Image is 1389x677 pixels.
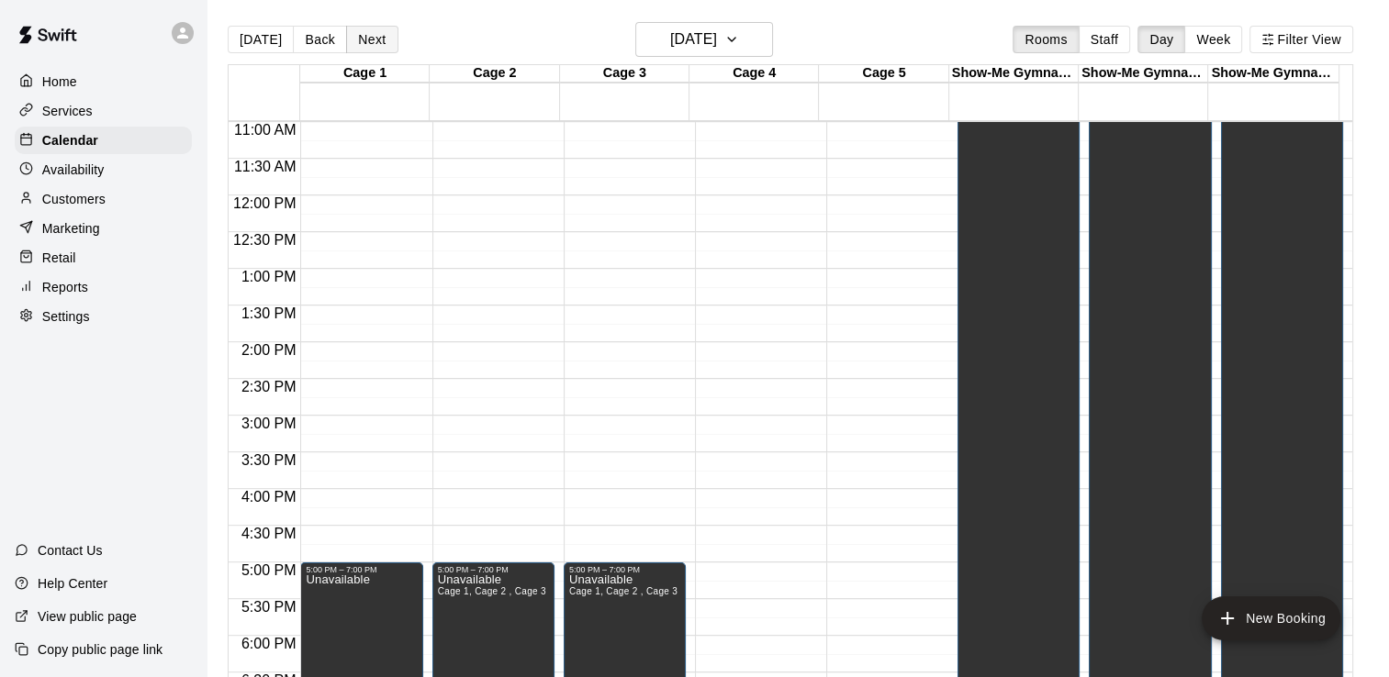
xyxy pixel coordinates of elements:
a: Settings [15,303,192,330]
p: Contact Us [38,541,103,560]
p: Help Center [38,574,107,593]
button: Staff [1079,26,1131,53]
p: Home [42,72,77,91]
button: Filter View [1249,26,1352,53]
span: 12:00 PM [229,195,300,211]
p: Availability [42,161,105,179]
span: 1:00 PM [237,269,301,284]
span: 12:30 PM [229,232,300,248]
a: Retail [15,244,192,272]
button: add [1202,596,1340,640]
p: Services [42,102,93,120]
div: Cage 1 [300,65,430,83]
p: Retail [42,249,76,267]
p: Settings [42,307,90,326]
p: View public page [38,607,137,626]
a: Reports [15,273,192,301]
span: 3:30 PM [237,452,301,468]
button: Week [1184,26,1242,53]
button: [DATE] [228,26,294,53]
p: Calendar [42,131,98,150]
a: Marketing [15,215,192,242]
a: Customers [15,185,192,213]
a: Home [15,68,192,95]
span: 11:30 AM [230,159,301,174]
p: Marketing [42,219,100,238]
span: 1:30 PM [237,305,301,321]
span: 2:00 PM [237,342,301,358]
a: Services [15,97,192,125]
div: Cage 5 [819,65,948,83]
div: Cage 2 [430,65,559,83]
span: 4:30 PM [237,526,301,541]
p: Customers [42,190,106,208]
span: 11:00 AM [230,122,301,138]
h6: [DATE] [670,27,717,52]
button: [DATE] [635,22,773,57]
span: 6:00 PM [237,636,301,651]
span: 4:00 PM [237,489,301,505]
span: 2:30 PM [237,379,301,394]
div: 5:00 PM – 7:00 PM [438,565,549,574]
div: 5:00 PM – 7:00 PM [569,565,680,574]
button: Day [1137,26,1185,53]
span: 5:00 PM [237,562,301,578]
button: Back [293,26,347,53]
span: Cage 1, Cage 2 , Cage 3 [438,586,546,596]
span: 3:00 PM [237,416,301,431]
a: Calendar [15,127,192,154]
div: Show-Me Gymnastics Cage 3 [1208,65,1338,83]
div: Show-Me Gymnastics Cage 1 [949,65,1079,83]
button: Next [346,26,398,53]
button: Rooms [1013,26,1079,53]
div: 5:00 PM – 7:00 PM [306,565,417,574]
a: Availability [15,156,192,183]
span: Cage 1, Cage 2 , Cage 3 [569,586,678,596]
p: Reports [42,278,88,296]
div: Cage 4 [689,65,819,83]
div: Cage 3 [560,65,689,83]
span: 5:30 PM [237,599,301,615]
div: Show-Me Gymnastics Cage 2 [1079,65,1208,83]
p: Copy public page link [38,640,162,659]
